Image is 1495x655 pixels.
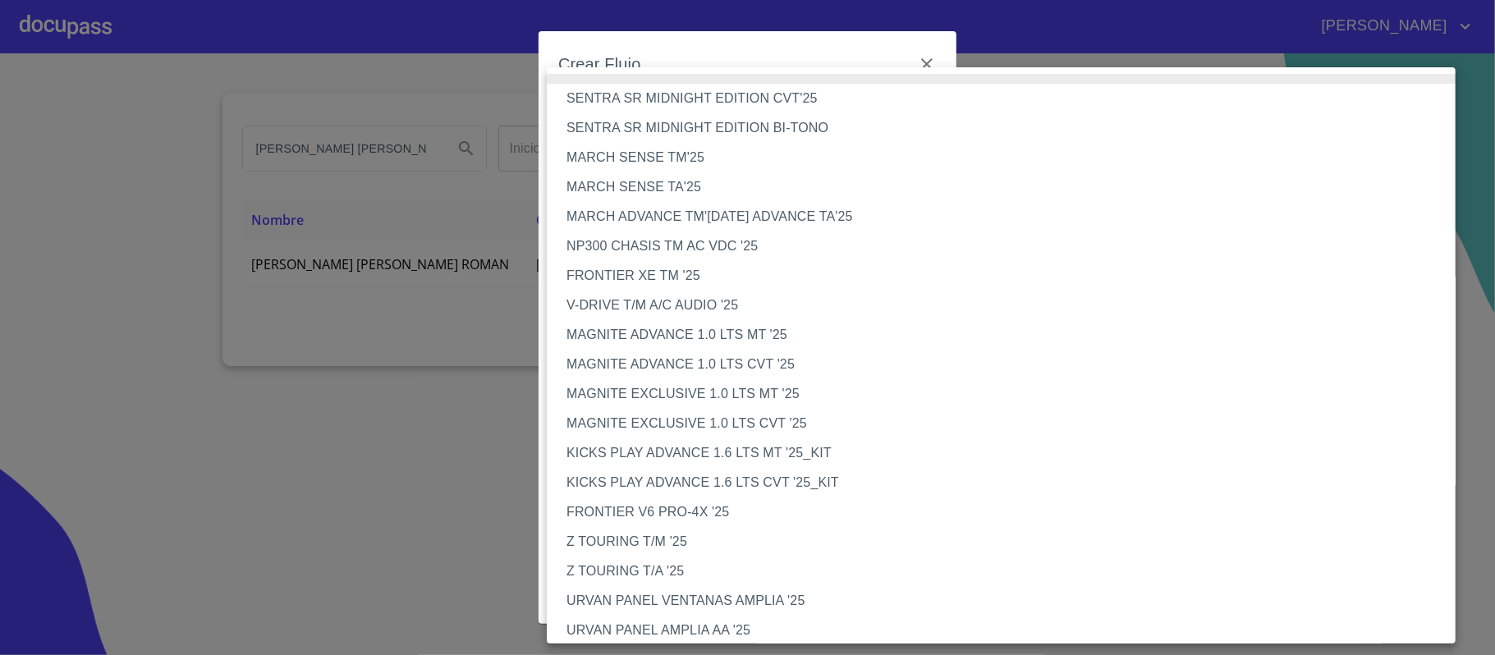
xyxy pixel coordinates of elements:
[547,468,1472,497] li: KICKS PLAY ADVANCE 1.6 LTS CVT '25_KIT
[547,231,1472,261] li: NP300 CHASIS TM AC VDC '25
[547,113,1472,143] li: SENTRA SR MIDNIGHT EDITION BI-TONO
[547,497,1472,527] li: FRONTIER V6 PRO-4X '25
[547,527,1472,557] li: Z TOURING T/M '25
[547,586,1472,616] li: URVAN PANEL VENTANAS AMPLIA '25
[547,291,1472,320] li: V-DRIVE T/M A/C AUDIO '25
[547,143,1472,172] li: MARCH SENSE TM'25
[547,261,1472,291] li: FRONTIER XE TM '25
[547,350,1472,379] li: MAGNITE ADVANCE 1.0 LTS CVT '25
[547,616,1472,645] li: URVAN PANEL AMPLIA AA '25
[547,84,1472,113] li: SENTRA SR MIDNIGHT EDITION CVT'25
[547,379,1472,409] li: MAGNITE EXCLUSIVE 1.0 LTS MT '25
[547,557,1472,586] li: Z TOURING T/A '25
[547,320,1472,350] li: MAGNITE ADVANCE 1.0 LTS MT '25
[547,172,1472,202] li: MARCH SENSE TA'25
[547,409,1472,438] li: MAGNITE EXCLUSIVE 1.0 LTS CVT '25
[547,202,1472,231] li: MARCH ADVANCE TM'[DATE] ADVANCE TA'25
[547,438,1472,468] li: KICKS PLAY ADVANCE 1.6 LTS MT '25_KIT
